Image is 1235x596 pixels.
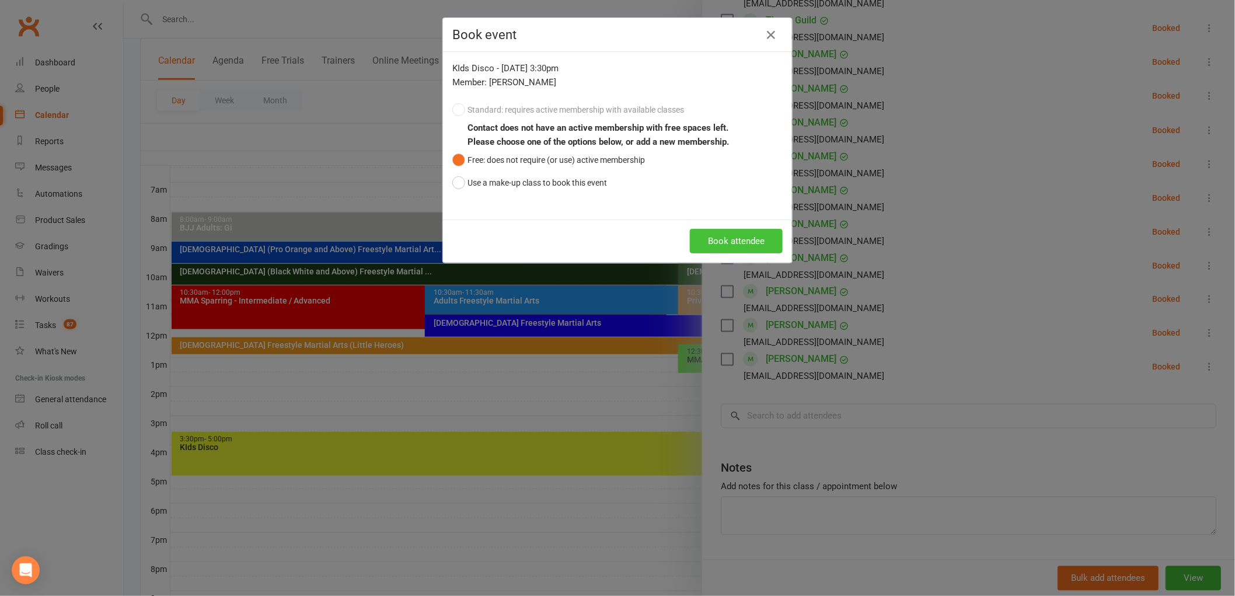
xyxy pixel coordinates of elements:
[12,556,40,584] div: Open Intercom Messenger
[762,26,780,44] button: Close
[468,123,728,133] b: Contact does not have an active membership with free spaces left.
[452,172,607,194] button: Use a make-up class to book this event
[452,149,645,171] button: Free: does not require (or use) active membership
[452,27,783,42] h4: Book event
[690,229,783,253] button: Book attendee
[452,61,783,89] div: KIds Disco - [DATE] 3:30pm Member: [PERSON_NAME]
[468,137,729,147] b: Please choose one of the options below, or add a new membership.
